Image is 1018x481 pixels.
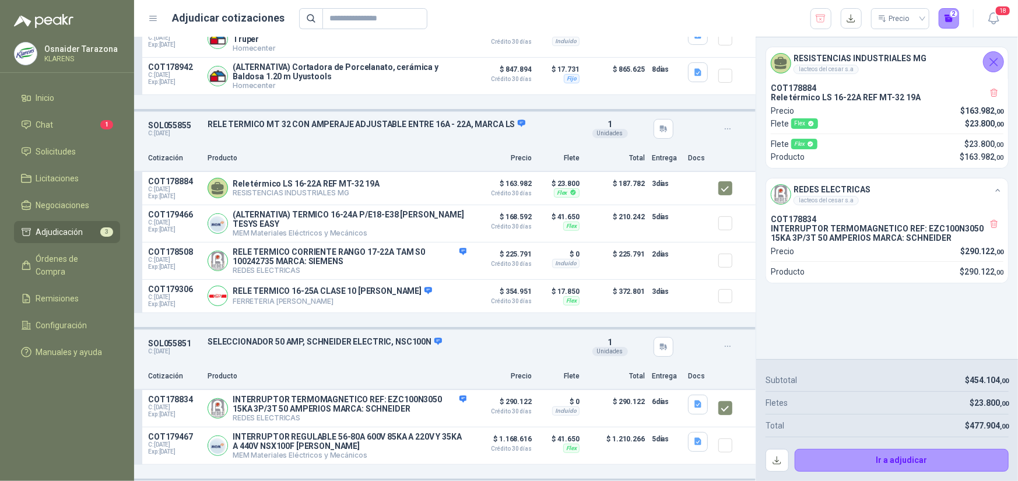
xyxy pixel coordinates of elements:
[974,398,1009,408] span: 23.800
[961,245,1004,258] p: $
[995,248,1003,256] span: ,00
[36,145,76,158] span: Solicitudes
[652,285,681,299] p: 3 días
[766,47,1008,79] div: RESISTENCIAS INDUSTRIALES MGlacteos del cesar s.a
[995,269,1003,276] span: ,00
[473,210,532,230] p: $ 168.592
[652,432,681,446] p: 5 días
[771,265,805,278] p: Producto
[965,419,1009,432] p: $
[100,120,113,129] span: 1
[14,114,120,136] a: Chat1
[794,196,859,205] div: lacteos del cesar s.a
[14,248,120,283] a: Órdenes de Compra
[563,444,580,453] div: Flex
[970,396,1009,409] p: $
[148,404,201,411] span: C: [DATE]
[148,411,201,418] span: Exp: [DATE]
[14,314,120,336] a: Configuración
[15,43,37,65] img: Company Logo
[608,338,612,347] span: 1
[552,37,580,46] div: Incluido
[652,210,681,224] p: 5 días
[233,179,380,188] p: Rele térmico LS 16-22A REF MT-32 19A
[208,286,227,306] img: Company Logo
[148,348,201,355] p: C: [DATE]
[148,432,201,441] p: COT179467
[608,120,612,129] span: 1
[771,150,805,163] p: Producto
[961,104,1004,117] p: $
[148,153,201,164] p: Cotización
[587,432,645,459] p: $ 1.210.266
[233,432,466,451] p: INTERRUPTOR REGULABLE 56-80A 600V 85KA A 220V Y 35KA A 440V NSX100F [PERSON_NAME]
[473,371,532,382] p: Precio
[14,141,120,163] a: Solicitudes
[771,93,1003,102] p: Rele térmico LS 16-22A REF MT-32 19A
[587,210,645,237] p: $ 210.242
[554,188,580,198] div: Flex
[552,406,580,416] div: Incluido
[652,153,681,164] p: Entrega
[795,449,1009,472] button: Ir a adjudicar
[473,261,532,267] span: Crédito 30 días
[14,221,120,243] a: Adjudicación3
[208,119,574,129] p: RELE TERMICO MT 32 CON AMPERAJE ADJUSTABLE ENTRE 16A - 22A, MARCA LS
[36,346,103,359] span: Manuales y ayuda
[473,191,532,196] span: Crédito 30 días
[208,214,227,233] img: Company Logo
[965,106,1003,115] span: 163.982
[233,286,432,297] p: RELE TERMICO 16-25A CLASE 10 [PERSON_NAME]
[587,177,645,200] p: $ 187.782
[771,215,1003,224] p: COT178834
[771,83,1003,93] p: COT178884
[36,226,83,238] span: Adjudicación
[208,337,574,347] p: SELECCIONADOR 50 AMP, SCHNEIDER ELECTRIC, NSC100N
[794,65,859,74] div: lacteos del cesar s.a
[983,8,1004,29] button: 18
[688,153,711,164] p: Docs
[791,118,818,129] div: Flex
[970,375,1009,385] span: 454.104
[587,25,645,52] p: $ 637.541
[587,395,645,422] p: $ 290.122
[473,299,532,304] span: Crédito 30 días
[794,52,926,65] h4: RESISTENCIAS INDUSTRIALES MG
[652,62,681,76] p: 8 días
[36,292,79,305] span: Remisiones
[148,395,201,404] p: COT178834
[233,451,466,459] p: MEM Materiales Eléctricos y Mecánicos
[44,55,118,62] p: KLARENS
[473,395,532,415] p: $ 290.122
[964,152,1003,161] span: 163.982
[1000,400,1009,408] span: ,00
[36,172,79,185] span: Licitaciones
[970,421,1009,430] span: 477.904
[233,297,432,306] p: FERRETERIA [PERSON_NAME]
[233,229,466,237] p: MEM Materiales Eléctricos y Mecánicos
[148,219,201,226] span: C: [DATE]
[148,226,201,233] span: Exp: [DATE]
[14,14,73,28] img: Logo peakr
[995,108,1003,115] span: ,00
[148,121,201,130] p: SOL055855
[473,153,532,164] p: Precio
[766,178,1008,210] div: Company LogoREDES ELECTRICASlacteos del cesar s.a
[791,139,817,149] div: Flex
[36,252,109,278] span: Órdenes de Compra
[592,347,628,356] div: Unidades
[771,185,791,204] img: Company Logo
[1000,423,1009,430] span: ,00
[208,66,227,86] img: Company Logo
[233,188,380,197] p: RESISTENCIAS INDUSTRIALES MG
[148,441,201,448] span: C: [DATE]
[539,62,580,76] p: $ 17.731
[995,141,1003,149] span: ,00
[960,265,1003,278] p: $
[473,39,532,45] span: Crédito 30 días
[688,371,711,382] p: Docs
[14,167,120,189] a: Licitaciones
[965,117,1003,130] p: $
[539,177,580,191] p: $ 23.800
[964,267,1003,276] span: 290.122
